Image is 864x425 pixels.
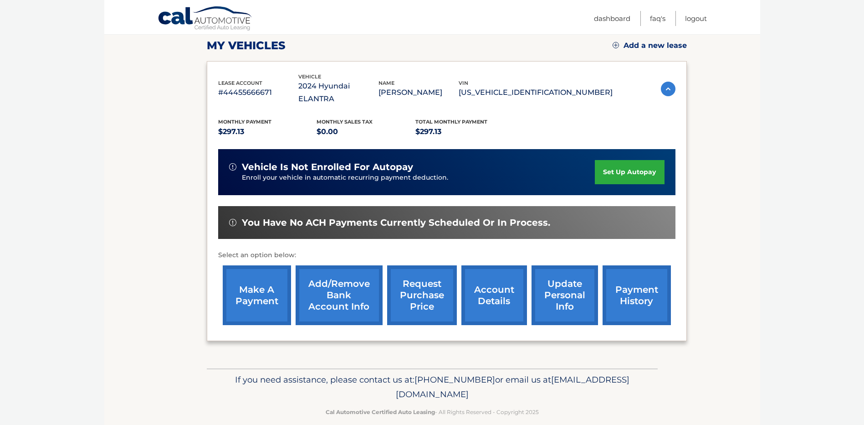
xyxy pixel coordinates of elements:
[613,42,619,48] img: add.svg
[218,80,262,86] span: lease account
[317,119,373,125] span: Monthly sales Tax
[661,82,675,96] img: accordion-active.svg
[414,374,495,385] span: [PHONE_NUMBER]
[229,163,236,171] img: alert-white.svg
[594,11,630,26] a: Dashboard
[415,119,487,125] span: Total Monthly Payment
[459,80,468,86] span: vin
[378,86,459,99] p: [PERSON_NAME]
[387,265,457,325] a: request purchase price
[213,373,652,402] p: If you need assistance, please contact us at: or email us at
[298,73,321,80] span: vehicle
[242,173,595,183] p: Enroll your vehicle in automatic recurring payment deduction.
[396,374,629,399] span: [EMAIL_ADDRESS][DOMAIN_NAME]
[415,125,514,138] p: $297.13
[326,409,435,415] strong: Cal Automotive Certified Auto Leasing
[218,119,271,125] span: Monthly Payment
[532,265,598,325] a: update personal info
[461,265,527,325] a: account details
[207,39,286,52] h2: my vehicles
[158,6,253,32] a: Cal Automotive
[213,407,652,417] p: - All Rights Reserved - Copyright 2025
[242,161,413,173] span: vehicle is not enrolled for autopay
[223,265,291,325] a: make a payment
[603,265,671,325] a: payment history
[298,80,378,105] p: 2024 Hyundai ELANTRA
[378,80,394,86] span: name
[218,125,317,138] p: $297.13
[685,11,707,26] a: Logout
[613,41,687,50] a: Add a new lease
[650,11,665,26] a: FAQ's
[229,219,236,226] img: alert-white.svg
[218,86,298,99] p: #44455666671
[296,265,383,325] a: Add/Remove bank account info
[459,86,613,99] p: [US_VEHICLE_IDENTIFICATION_NUMBER]
[242,217,550,228] span: You have no ACH payments currently scheduled or in process.
[317,125,415,138] p: $0.00
[218,250,675,261] p: Select an option below:
[595,160,664,184] a: set up autopay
